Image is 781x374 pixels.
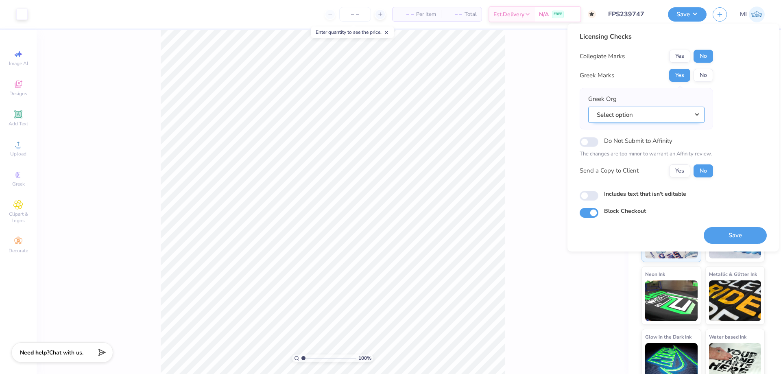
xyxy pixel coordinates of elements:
img: Neon Ink [645,280,698,321]
strong: Need help? [20,349,49,357]
label: Block Checkout [604,207,646,215]
span: Metallic & Glitter Ink [709,270,757,278]
div: Collegiate Marks [580,52,625,61]
div: Enter quantity to see the price. [311,26,394,38]
span: N/A [539,10,549,19]
p: The changes are too minor to warrant an Affinity review. [580,150,713,158]
img: Metallic & Glitter Ink [709,280,761,321]
span: FREE [554,11,562,17]
span: Neon Ink [645,270,665,278]
span: Greek [12,181,25,187]
div: Licensing Checks [580,32,713,42]
input: – – [339,7,371,22]
button: Save [668,7,707,22]
span: Designs [9,90,27,97]
span: Est. Delivery [493,10,524,19]
span: Decorate [9,247,28,254]
span: Image AI [9,60,28,67]
input: Untitled Design [602,6,662,22]
span: – – [446,10,462,19]
label: Includes text that isn't editable [604,190,686,198]
span: Add Text [9,120,28,127]
button: No [694,164,713,177]
span: – – [397,10,414,19]
button: Yes [669,50,690,63]
div: Greek Marks [580,71,614,80]
span: Water based Ink [709,332,746,341]
span: Glow in the Dark Ink [645,332,692,341]
label: Do Not Submit to Affinity [604,136,672,146]
img: Mark Isaac [749,7,765,22]
button: Save [704,227,767,244]
button: Yes [669,164,690,177]
span: Total [465,10,477,19]
button: No [694,69,713,82]
span: Upload [10,151,26,157]
label: Greek Org [588,94,617,104]
button: No [694,50,713,63]
a: MI [740,7,765,22]
span: 100 % [358,354,371,362]
span: MI [740,10,747,19]
button: Select option [588,107,705,123]
div: Send a Copy to Client [580,166,639,175]
span: Chat with us. [49,349,83,357]
span: Clipart & logos [4,211,33,224]
span: Per Item [416,10,436,19]
button: Yes [669,69,690,82]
